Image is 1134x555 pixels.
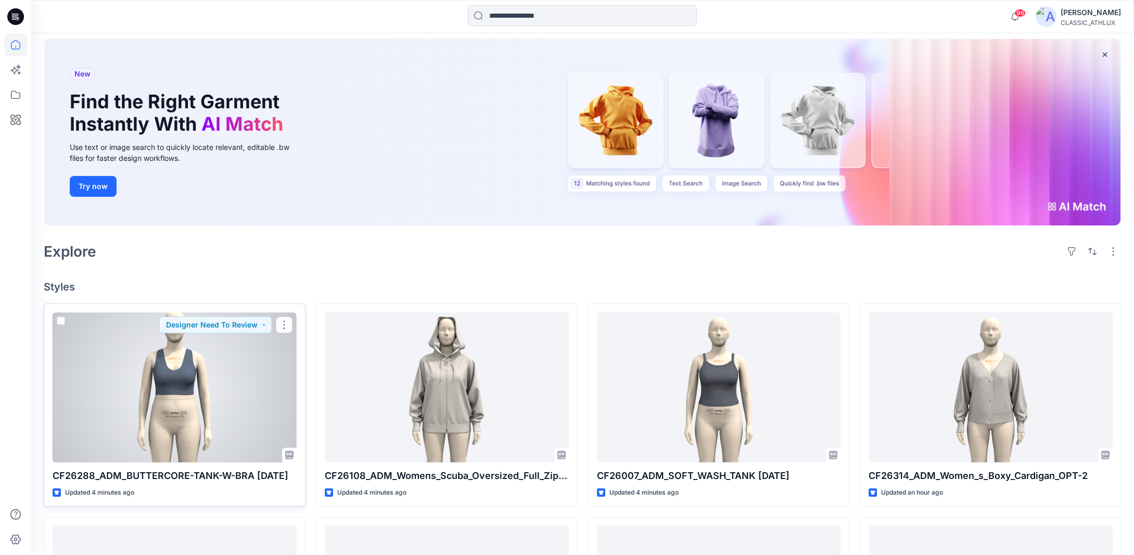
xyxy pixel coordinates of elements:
[70,142,304,163] div: Use text or image search to quickly locate relevant, editable .bw files for faster design workflows.
[869,312,1113,462] a: CF26314_ADM_Women_s_Boxy_Cardigan_OPT-2
[74,68,91,80] span: New
[337,487,406,498] p: Updated 4 minutes ago
[53,312,297,462] a: CF26288_ADM_BUTTERCORE-TANK-W-BRA 15OCT25
[65,487,134,498] p: Updated 4 minutes ago
[70,176,117,197] button: Try now
[1036,6,1056,27] img: avatar
[201,112,283,135] span: AI Match
[881,487,943,498] p: Updated an hour ago
[597,469,841,483] p: CF26007_ADM_SOFT_WASH_TANK [DATE]
[1014,9,1026,17] span: 96
[70,91,288,135] h1: Find the Right Garment Instantly With
[325,312,569,462] a: CF26108_ADM_Womens_Scuba_Oversized_Full_Zip_Hoodie 14OCT25
[53,469,297,483] p: CF26288_ADM_BUTTERCORE-TANK-W-BRA [DATE]
[44,243,96,260] h2: Explore
[597,312,841,462] a: CF26007_ADM_SOFT_WASH_TANK 11OCT25
[609,487,679,498] p: Updated 4 minutes ago
[869,469,1113,483] p: CF26314_ADM_Women_s_Boxy_Cardigan_OPT-2
[325,469,569,483] p: CF26108_ADM_Womens_Scuba_Oversized_Full_Zip_Hoodie [DATE]
[44,281,1122,293] h4: Styles
[1061,19,1121,27] div: CLASSIC_ATHLUX
[1061,6,1121,19] div: [PERSON_NAME]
